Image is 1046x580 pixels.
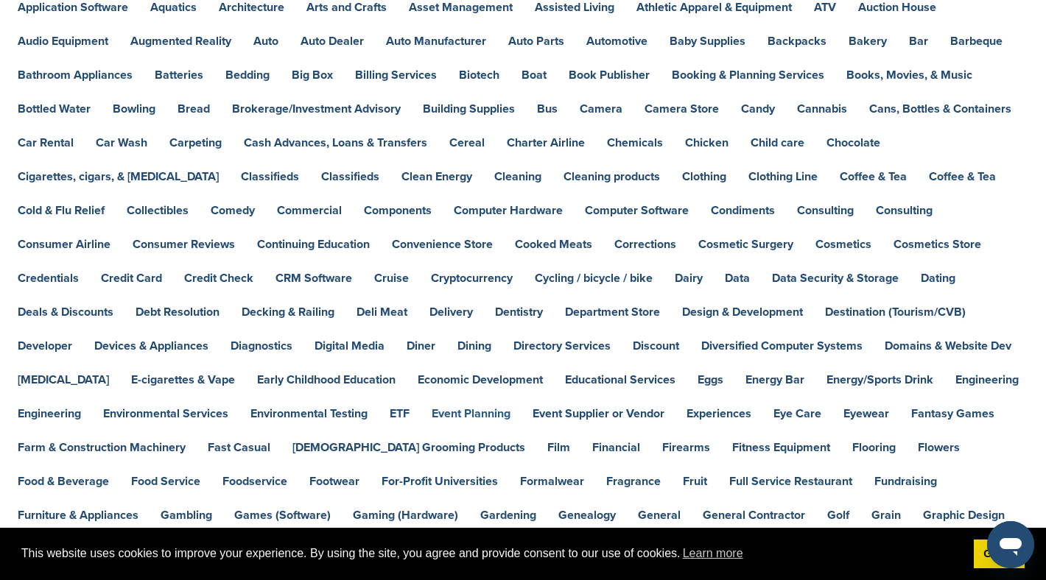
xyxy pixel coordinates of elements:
a: Convenience Store [392,238,493,250]
a: Fruit [683,475,707,487]
a: [DEMOGRAPHIC_DATA] Grooming Products [292,442,525,453]
a: Gardening [480,509,536,521]
a: Book Publisher [569,69,650,81]
a: Continuing Education [257,238,370,250]
a: General Contractor [703,509,805,521]
a: Consulting [797,205,854,216]
a: Food & Beverage [18,475,109,487]
a: Auto [253,35,278,47]
a: Charter Airline [507,137,585,149]
a: Chocolate [826,137,880,149]
a: Fast Casual [208,442,270,453]
iframe: Button to launch messaging window [987,521,1034,568]
a: Athletic Apparel & Equipment [636,1,792,13]
a: Credit Card [101,272,162,284]
a: Auction House [858,1,936,13]
a: Application Software [18,1,128,13]
a: Cans, Bottles & Containers [869,103,1011,115]
a: Booking & Planning Services [672,69,824,81]
a: Components [364,205,432,216]
a: Batteries [155,69,203,81]
a: Clean Energy [401,171,472,183]
a: Credentials [18,272,79,284]
a: Baby Supplies [670,35,745,47]
a: Graphic Design [923,509,1005,521]
a: Eyewear [843,408,889,420]
a: Cereal [449,137,485,149]
a: Economic Development [418,374,543,386]
a: [MEDICAL_DATA] [18,374,109,386]
a: Chemicals [607,137,663,149]
a: Auto Manufacturer [386,35,486,47]
a: Cosmetics Store [894,238,981,250]
a: Eye Care [773,408,821,420]
a: learn more about cookies [681,542,745,565]
a: Computer Software [585,205,689,216]
a: Design & Development [682,306,803,318]
a: Architecture [219,1,284,13]
a: Consumer Reviews [133,238,235,250]
a: Genealogy [558,509,616,521]
a: Discount [633,340,679,352]
a: Farm & Construction Machinery [18,442,186,453]
a: Commercial [277,205,342,216]
a: Destination (Tourism/CVB) [825,306,966,318]
a: Cleaning [494,171,541,183]
a: Books, Movies, & Music [846,69,972,81]
a: Audio Equipment [18,35,108,47]
a: For-Profit Universities [382,475,498,487]
a: Event Supplier or Vendor [533,408,664,420]
a: Cosmetic Surgery [698,238,793,250]
a: Fitness Equipment [732,442,830,453]
a: Cycling / bicycle / bike [535,272,653,284]
a: Condiments [711,205,775,216]
a: Early Childhood Education [257,374,396,386]
a: Backpacks [768,35,826,47]
a: Classifieds [241,171,299,183]
a: Full Service Restaurant [729,475,852,487]
a: Film [547,442,570,453]
a: Aquatics [150,1,197,13]
a: Domains & Website Dev [885,340,1011,352]
a: Bread [178,103,210,115]
a: Auto Parts [508,35,564,47]
a: Formalwear [520,475,584,487]
a: Cosmetics [815,238,871,250]
a: Augmented Reality [130,35,231,47]
a: Dentistry [495,306,543,318]
a: Corrections [614,238,676,250]
a: Arts and Crafts [306,1,387,13]
a: Event Planning [432,408,510,420]
a: Brokerage/Investment Advisory [232,103,401,115]
a: Furniture & Appliances [18,509,138,521]
a: Digital Media [315,340,385,352]
a: CRM Software [275,272,352,284]
a: Bakery [849,35,887,47]
a: Big Box [292,69,333,81]
a: Diner [407,340,435,352]
a: Bottled Water [18,103,91,115]
a: Deli Meat [357,306,407,318]
a: ETF [390,408,410,420]
a: Auto Dealer [301,35,364,47]
a: Coffee & Tea [929,171,996,183]
a: Dairy [675,272,703,284]
a: Food Service [131,475,200,487]
a: Candy [741,103,775,115]
a: Flowers [918,442,960,453]
a: Camera [580,103,622,115]
a: Debt Resolution [136,306,220,318]
a: Fundraising [874,475,937,487]
a: dismiss cookie message [974,540,1025,569]
a: E-cigarettes & Vape [131,374,235,386]
a: Fragrance [606,475,661,487]
a: Car Rental [18,137,74,149]
a: Diagnostics [231,340,292,352]
a: Gaming (Hardware) [353,509,458,521]
a: ATV [814,1,836,13]
a: Engineering [18,408,81,420]
a: Bus [537,103,558,115]
a: Flooring [852,442,896,453]
a: Delivery [429,306,473,318]
a: Devices & Appliances [94,340,208,352]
